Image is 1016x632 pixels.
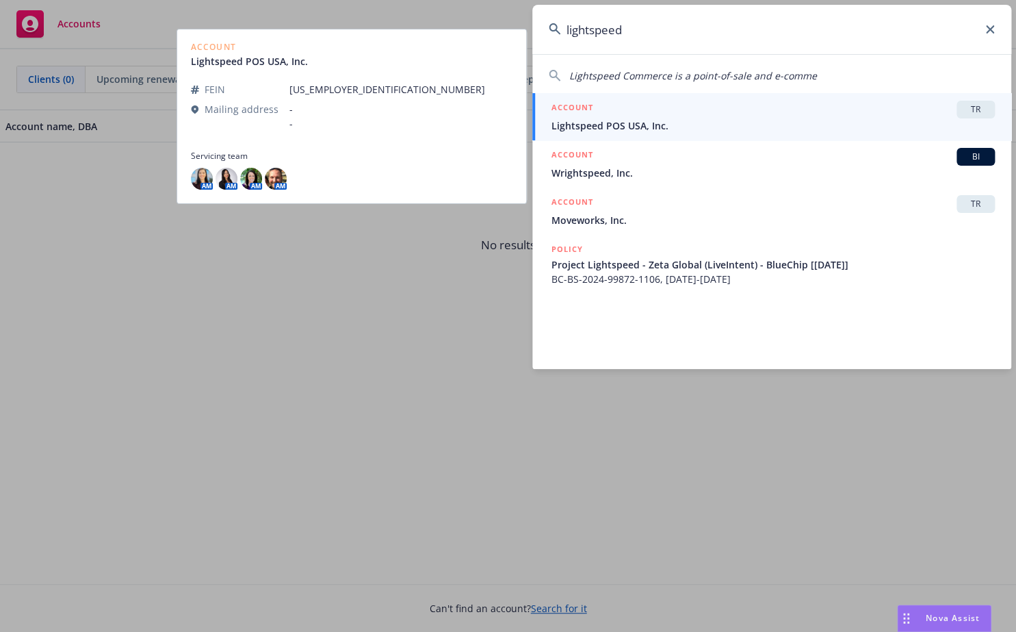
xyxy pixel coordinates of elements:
[551,272,995,286] span: BC-BS-2024-99872-1106, [DATE]-[DATE]
[551,213,995,227] span: Moveworks, Inc.
[569,69,817,82] span: Lightspeed Commerce is a point-of-sale and e-comme
[532,5,1011,54] input: Search...
[532,140,1011,188] a: ACCOUNTBIWrightspeed, Inc.
[532,235,1011,294] a: POLICYProject Lightspeed - Zeta Global (LiveIntent) - BlueChip [[DATE]]BC-BS-2024-99872-1106, [DA...
[926,612,980,624] span: Nova Assist
[551,257,995,272] span: Project Lightspeed - Zeta Global (LiveIntent) - BlueChip [[DATE]]
[962,151,989,163] span: BI
[532,93,1011,140] a: ACCOUNTTRLightspeed POS USA, Inc.
[962,103,989,116] span: TR
[962,198,989,210] span: TR
[551,242,583,256] h5: POLICY
[532,188,1011,235] a: ACCOUNTTRMoveworks, Inc.
[551,166,995,180] span: Wrightspeed, Inc.
[551,148,593,164] h5: ACCOUNT
[551,118,995,133] span: Lightspeed POS USA, Inc.
[898,605,915,631] div: Drag to move
[897,605,991,632] button: Nova Assist
[551,101,593,117] h5: ACCOUNT
[551,195,593,212] h5: ACCOUNT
